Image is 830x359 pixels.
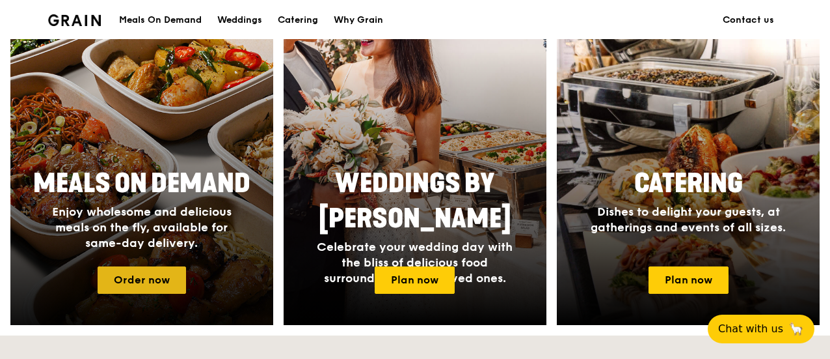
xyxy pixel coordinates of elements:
span: Enjoy wholesome and delicious meals on the fly, available for same-day delivery. [52,205,232,250]
a: Plan now [649,266,729,294]
span: Catering [634,168,743,199]
span: Dishes to delight your guests, at gatherings and events of all sizes. [591,205,786,235]
img: Grain [48,14,101,26]
span: Weddings by [PERSON_NAME] [319,168,511,235]
a: Order now [98,266,186,294]
span: Chat with us [718,321,783,337]
div: Why Grain [334,1,383,40]
a: Catering [270,1,326,40]
div: Catering [278,1,318,40]
a: Weddings [209,1,270,40]
div: Weddings [217,1,262,40]
a: Contact us [715,1,782,40]
span: 🦙 [788,321,804,337]
a: Plan now [375,266,455,294]
div: Meals On Demand [119,1,202,40]
button: Chat with us🦙 [708,315,814,343]
span: Meals On Demand [33,168,250,199]
a: Why Grain [326,1,391,40]
span: Celebrate your wedding day with the bliss of delicious food surrounded by your loved ones. [317,240,513,285]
